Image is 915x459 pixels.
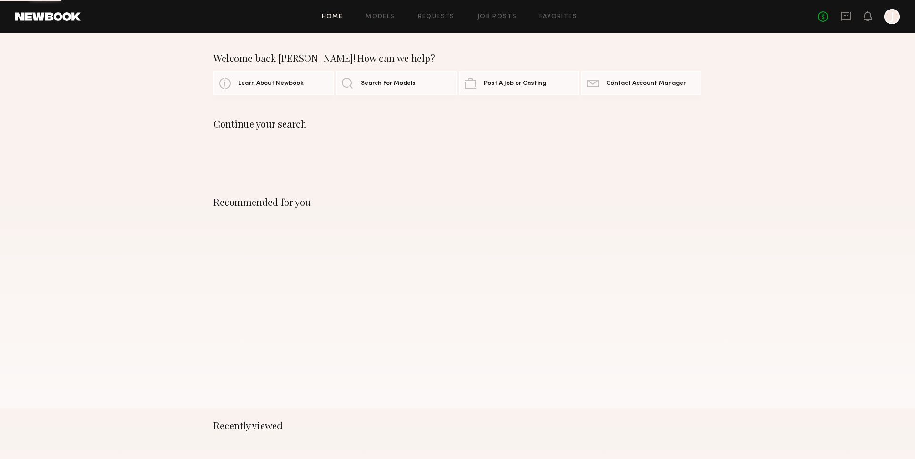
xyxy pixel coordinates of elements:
span: Search For Models [361,81,416,87]
span: Contact Account Manager [606,81,686,87]
div: Welcome back [PERSON_NAME]! How can we help? [213,52,701,64]
div: Recommended for you [213,196,701,208]
a: Favorites [539,14,577,20]
a: Post A Job or Casting [459,71,579,95]
div: Recently viewed [213,420,701,431]
span: Post A Job or Casting [484,81,546,87]
a: J [884,9,900,24]
a: Contact Account Manager [581,71,701,95]
a: Learn About Newbook [213,71,334,95]
a: Requests [418,14,455,20]
span: Learn About Newbook [238,81,304,87]
div: Continue your search [213,118,701,130]
a: Search For Models [336,71,456,95]
a: Home [322,14,343,20]
a: Job Posts [478,14,517,20]
a: Models [366,14,395,20]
